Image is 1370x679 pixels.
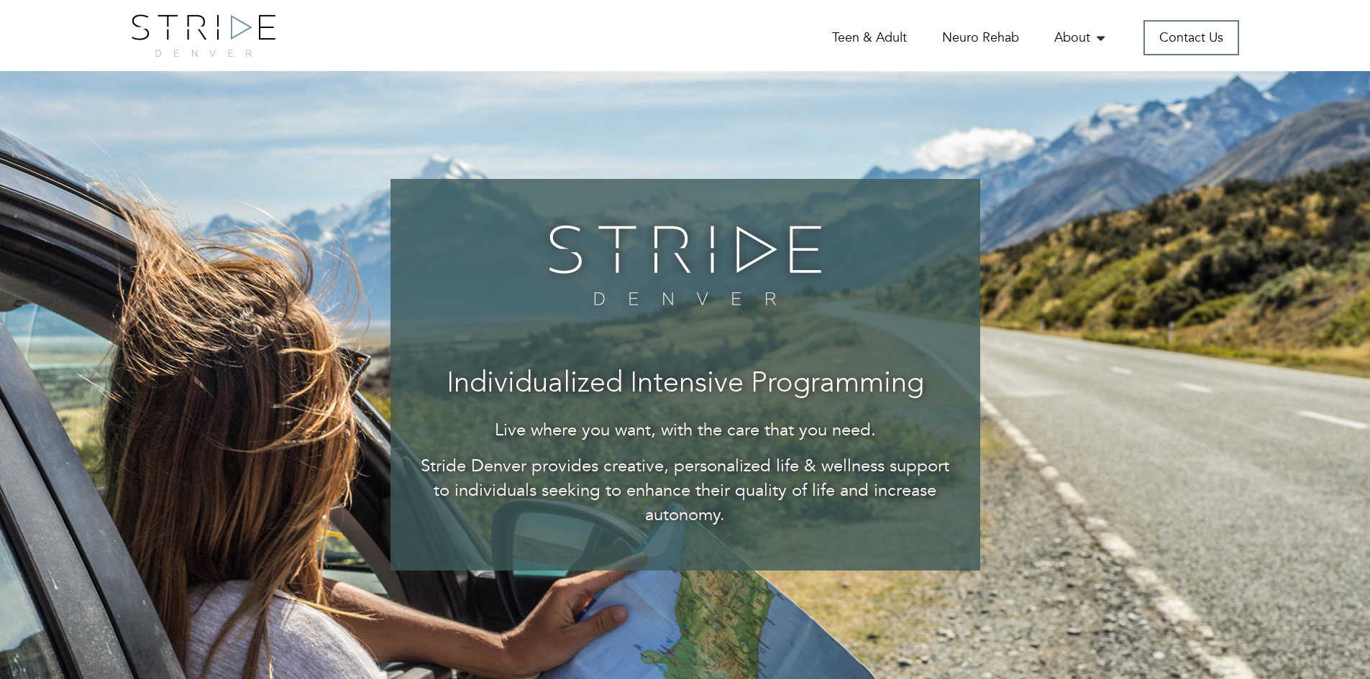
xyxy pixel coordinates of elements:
[132,14,275,57] img: logo.png
[1054,29,1108,47] a: About
[539,215,831,315] img: banner-logo.png
[832,29,907,47] a: Teen & Adult
[419,369,951,400] h3: Individualized Intensive Programming
[419,418,951,443] p: Live where you want, with the care that you need.
[1143,20,1239,55] a: Contact Us
[942,29,1019,47] a: Neuro Rehab
[419,454,951,528] p: Stride Denver provides creative, personalized life & wellness support to individuals seeking to e...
